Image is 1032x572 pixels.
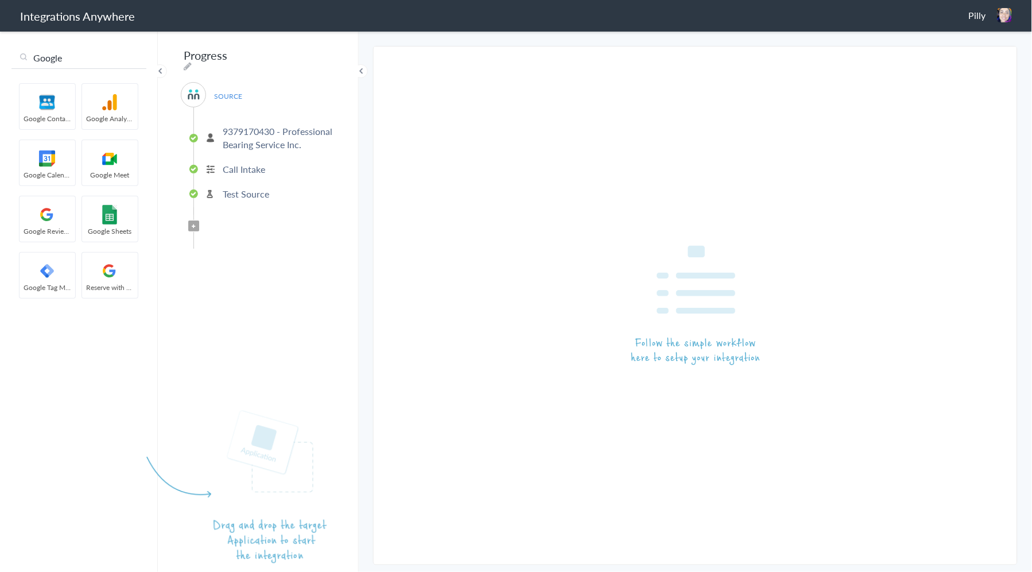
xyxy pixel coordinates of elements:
img: googleContact_logo.png [23,92,72,112]
img: blob [998,8,1012,22]
img: googlemeet-logo.svg [86,149,134,168]
span: Google Tag Manager [20,283,75,292]
img: google-calendar-logo.svg [23,149,72,168]
h1: Integrations Anywhere [20,8,135,24]
img: instruction-workflow.png [631,246,760,365]
span: Google Sheets [82,226,138,236]
img: google-logo.svg [23,205,72,225]
span: Google Meet [82,170,138,180]
img: GoogleSheetLogo.png [86,205,134,225]
img: google-logo.svg [86,261,134,281]
span: Google Contacts [20,114,75,123]
span: Google Analytics [82,114,138,123]
input: Search... [11,47,146,69]
img: google-analytics.svg [86,92,134,112]
span: Google Reviews [20,226,75,236]
img: google-tag-manager.svg [23,261,72,281]
span: Pilly [969,9,986,22]
span: Google Calendar [20,170,75,180]
span: Reserve with Google [82,283,138,292]
img: instruction-target.png [146,410,327,563]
